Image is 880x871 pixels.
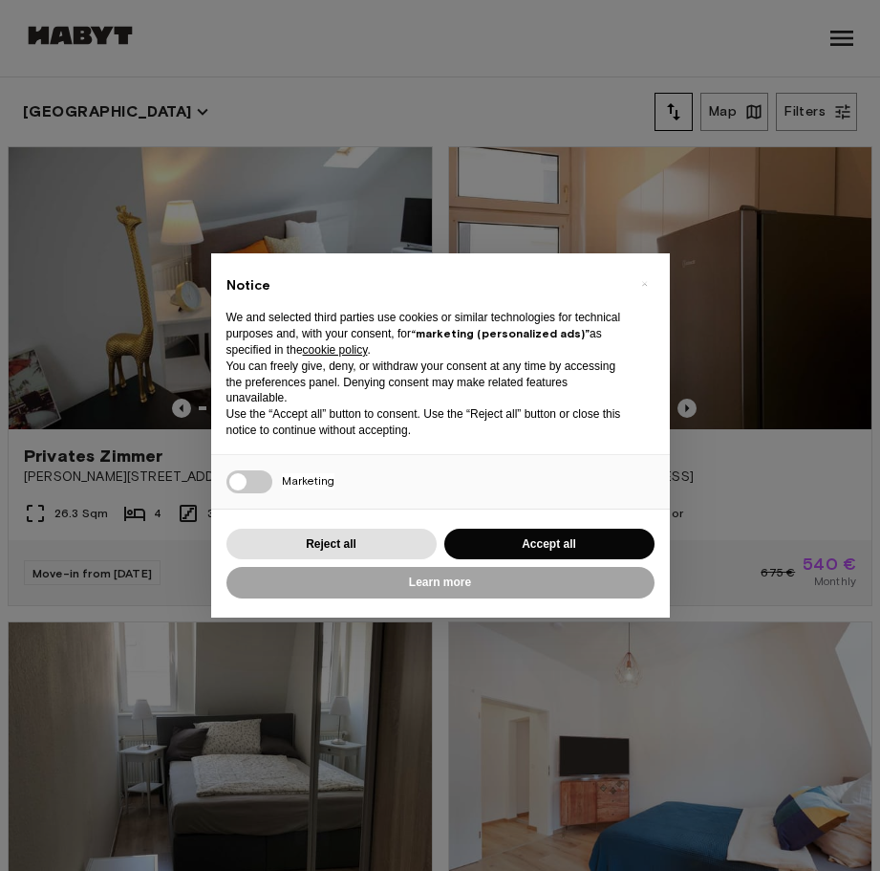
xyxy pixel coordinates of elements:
[411,326,590,340] strong: “marketing (personalized ads)”
[226,310,624,358] p: We and selected third parties use cookies or similar technologies for technical purposes and, wit...
[226,276,624,295] h2: Notice
[444,529,655,560] button: Accept all
[630,269,660,299] button: Close this notice
[226,529,437,560] button: Reject all
[641,272,648,295] span: ×
[226,567,655,599] button: Learn more
[226,406,624,439] p: Use the “Accept all” button to consent. Use the “Reject all” button or close this notice to conti...
[303,343,368,357] a: cookie policy
[282,473,334,490] span: Marketing
[226,359,624,406] p: You can freely give, deny, or withdraw your consent at any time by accessing the preferences pane...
